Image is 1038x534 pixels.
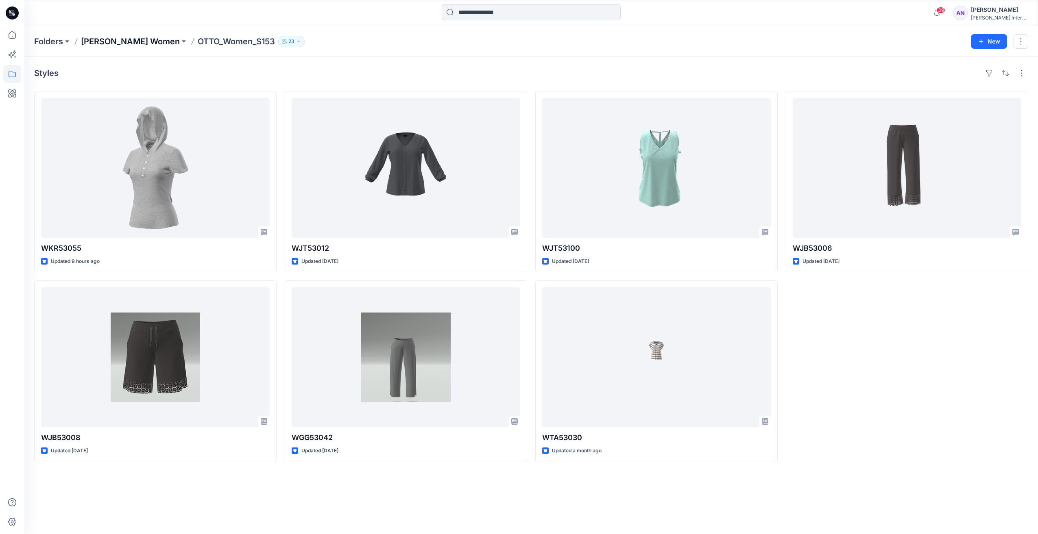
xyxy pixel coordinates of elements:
p: Updated [DATE] [301,257,338,266]
a: WGG53042 [292,287,520,427]
p: OTTO_Women_S153 [198,36,275,47]
p: WTA53030 [542,432,771,443]
a: [PERSON_NAME] Women [81,36,180,47]
div: AN [953,6,968,20]
a: WJT53100 [542,98,771,238]
p: Updated [DATE] [51,447,88,455]
p: Updated 9 hours ago [51,257,100,266]
a: WJT53012 [292,98,520,238]
p: WKR53055 [41,243,270,254]
p: WJB53008 [41,432,270,443]
a: WJB53006 [793,98,1021,238]
div: [PERSON_NAME] [971,5,1028,15]
p: Updated [DATE] [802,257,840,266]
p: WJT53100 [542,243,771,254]
p: Updated [DATE] [301,447,338,455]
button: New [971,34,1007,49]
a: WKR53055 [41,98,270,238]
a: WTA53030 [542,287,771,427]
span: 39 [936,7,945,13]
p: Updated a month ago [552,447,602,455]
a: Folders [34,36,63,47]
button: 23 [278,36,305,47]
p: 23 [288,37,294,46]
a: WJB53008 [41,287,270,427]
p: WJT53012 [292,243,520,254]
p: Updated [DATE] [552,257,589,266]
div: [PERSON_NAME] International [971,15,1028,21]
p: WJB53006 [793,243,1021,254]
h4: Styles [34,68,59,78]
p: WGG53042 [292,432,520,443]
